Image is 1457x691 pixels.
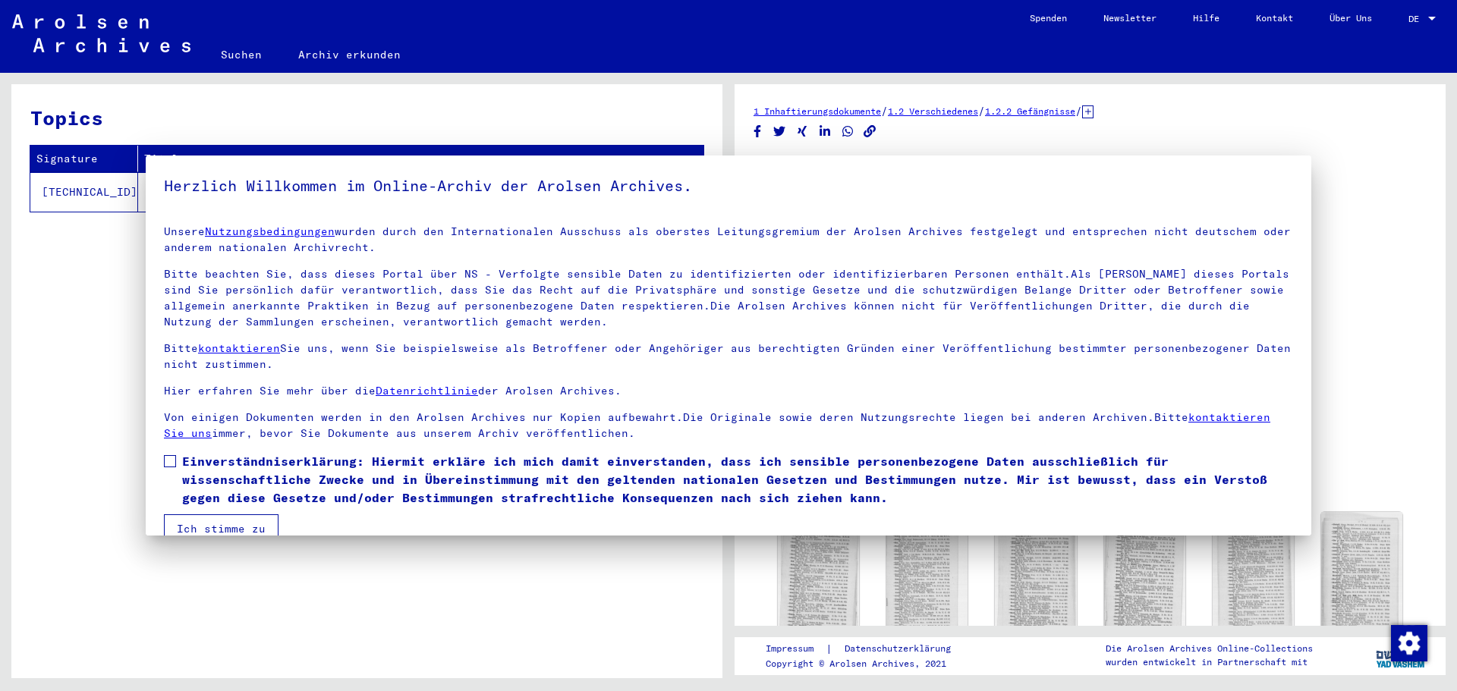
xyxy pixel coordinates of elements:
[205,225,335,238] a: Nutzungsbedingungen
[164,514,278,543] button: Ich stimme zu
[164,174,1293,198] h5: Herzlich Willkommen im Online-Archiv der Arolsen Archives.
[1391,625,1427,661] img: Zustimmung ändern
[1390,624,1427,661] div: Zustimmung ändern
[164,383,1293,399] p: Hier erfahren Sie mehr über die der Arolsen Archives.
[182,452,1293,507] span: Einverständniserklärung: Hiermit erkläre ich mich damit einverstanden, dass ich sensible personen...
[164,410,1270,440] a: kontaktieren Sie uns
[164,410,1293,441] p: Von einigen Dokumenten werden in den Arolsen Archives nur Kopien aufbewahrt.Die Originale sowie d...
[376,384,478,397] a: Datenrichtlinie
[164,266,1293,330] p: Bitte beachten Sie, dass dieses Portal über NS - Verfolgte sensible Daten zu identifizierten oder...
[164,224,1293,256] p: Unsere wurden durch den Internationalen Ausschuss als oberstes Leitungsgremium der Arolsen Archiv...
[198,341,280,355] a: kontaktieren
[164,341,1293,372] p: Bitte Sie uns, wenn Sie beispielsweise als Betroffener oder Angehöriger aus berechtigten Gründen ...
